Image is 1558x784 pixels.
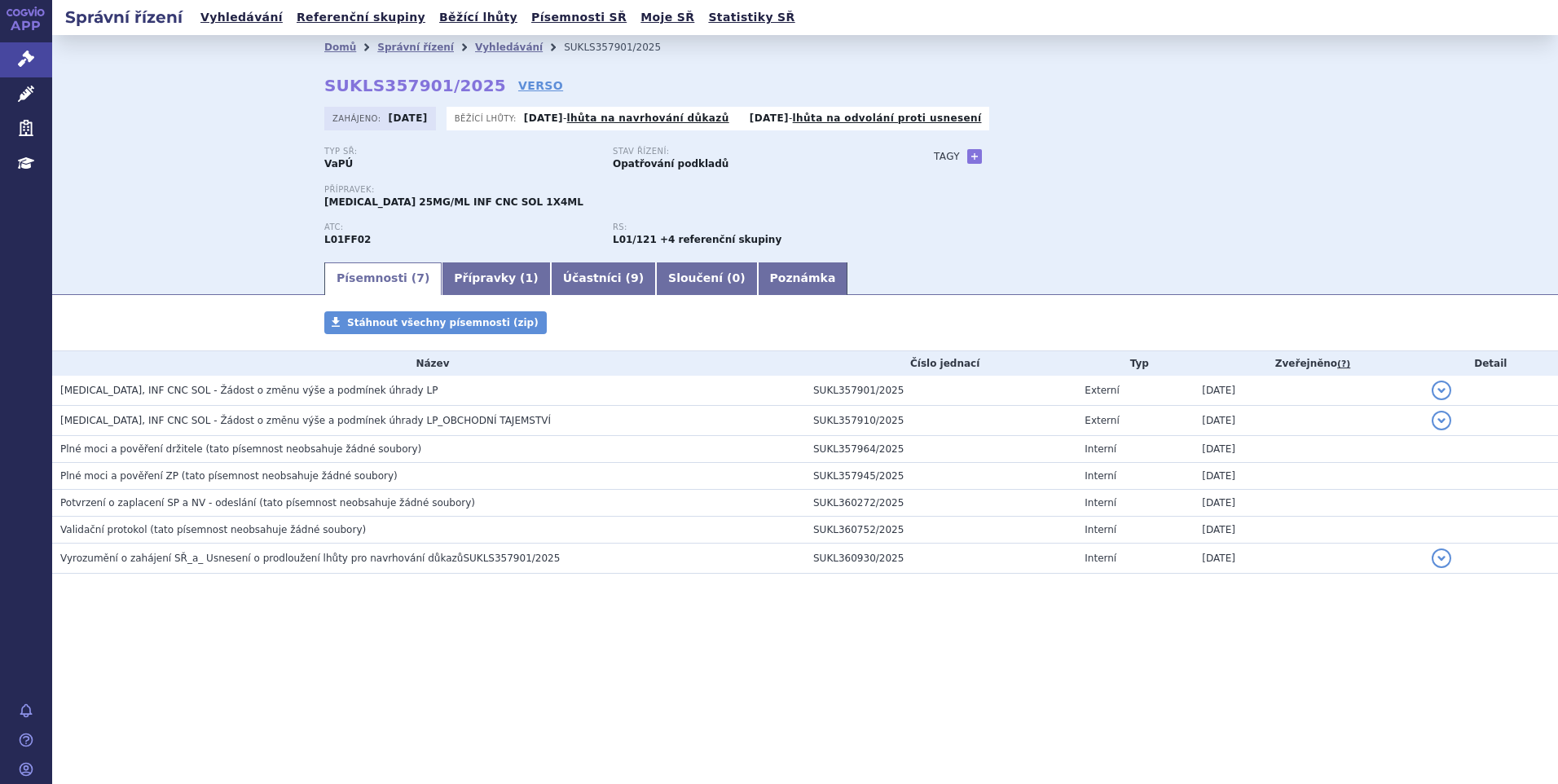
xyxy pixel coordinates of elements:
[324,196,583,208] span: [MEDICAL_DATA] 25MG/ML INF CNC SOL 1X4ML
[524,112,563,124] strong: [DATE]
[732,271,740,284] span: 0
[805,436,1076,463] td: SUKL357964/2025
[805,517,1076,544] td: SUKL360752/2025
[750,112,982,125] p: -
[613,234,657,245] strong: pembrolizumab
[60,553,560,564] span: Vyrozumění o zahájení SŘ_a_ Usnesení o prodloužení lhůty pro navrhování důkazůSUKLS357901/2025
[1194,463,1423,490] td: [DATE]
[1424,351,1558,376] th: Detail
[1085,443,1116,455] span: Interní
[52,6,196,29] h2: Správní řízení
[52,351,805,376] th: Název
[389,112,428,124] strong: [DATE]
[1432,411,1451,430] button: detail
[631,271,639,284] span: 9
[347,317,539,328] span: Stáhnout všechny písemnosti (zip)
[324,311,547,334] a: Stáhnout všechny písemnosti (zip)
[1432,381,1451,400] button: detail
[324,147,596,156] p: Typ SŘ:
[526,271,534,284] span: 1
[292,7,430,29] a: Referenční skupiny
[60,385,438,396] span: KEYTRUDA, INF CNC SOL - Žádost o změnu výše a podmínek úhrady LP
[324,234,371,245] strong: PEMBROLIZUMAB
[1337,359,1350,370] abbr: (?)
[377,42,454,53] a: Správní řízení
[60,497,256,509] span: Potvrzení o zaplacení SP a NV - odeslání
[1085,415,1119,426] span: Externí
[1194,406,1423,436] td: [DATE]
[613,147,885,156] p: Stav řízení:
[1085,470,1116,482] span: Interní
[150,524,366,535] span: (tato písemnost neobsahuje žádné soubory)
[934,147,960,166] h3: Tagy
[1194,436,1423,463] td: [DATE]
[758,262,848,295] a: Poznámka
[182,470,398,482] span: (tato písemnost neobsahuje žádné soubory)
[660,234,781,245] strong: +4 referenční skupiny
[324,222,596,232] p: ATC:
[805,463,1076,490] td: SUKL357945/2025
[805,376,1076,406] td: SUKL357901/2025
[1194,544,1423,574] td: [DATE]
[60,415,551,426] span: KEYTRUDA, INF CNC SOL - Žádost o změnu výše a podmínek úhrady LP_OBCHODNÍ TAJEMSTVÍ
[196,7,288,29] a: Vyhledávání
[613,222,885,232] p: RS:
[805,490,1076,517] td: SUKL360272/2025
[434,7,522,29] a: Běžící lhůty
[524,112,729,125] p: -
[324,262,442,295] a: Písemnosti (7)
[805,406,1076,436] td: SUKL357910/2025
[518,77,563,94] a: VERSO
[1085,385,1119,396] span: Externí
[442,262,550,295] a: Přípravky (1)
[1194,376,1423,406] td: [DATE]
[324,185,901,195] p: Přípravek:
[324,76,506,95] strong: SUKLS357901/2025
[1194,351,1423,376] th: Zveřejněno
[656,262,757,295] a: Sloučení (0)
[1085,553,1116,564] span: Interní
[750,112,789,124] strong: [DATE]
[526,7,632,29] a: Písemnosti SŘ
[1432,548,1451,568] button: detail
[1085,524,1116,535] span: Interní
[1076,351,1194,376] th: Typ
[564,35,682,59] li: SUKLS357901/2025
[567,112,729,124] a: lhůta na navrhování důkazů
[613,158,728,170] strong: Opatřování podkladů
[1085,497,1116,509] span: Interní
[1194,490,1423,517] td: [DATE]
[793,112,982,124] a: lhůta na odvolání proti usnesení
[805,351,1076,376] th: Číslo jednací
[455,112,520,125] span: Běžící lhůty:
[967,149,982,164] a: +
[60,470,178,482] span: Plné moci a pověření ZP
[324,42,356,53] a: Domů
[475,42,543,53] a: Vyhledávání
[259,497,475,509] span: (tato písemnost neobsahuje žádné soubory)
[332,112,384,125] span: Zahájeno:
[205,443,421,455] span: (tato písemnost neobsahuje žádné soubory)
[324,158,353,170] strong: VaPÚ
[60,443,203,455] span: Plné moci a pověření držitele
[636,7,699,29] a: Moje SŘ
[551,262,656,295] a: Účastníci (9)
[60,524,147,535] span: Validační protokol
[805,544,1076,574] td: SUKL360930/2025
[1194,517,1423,544] td: [DATE]
[416,271,425,284] span: 7
[703,7,799,29] a: Statistiky SŘ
